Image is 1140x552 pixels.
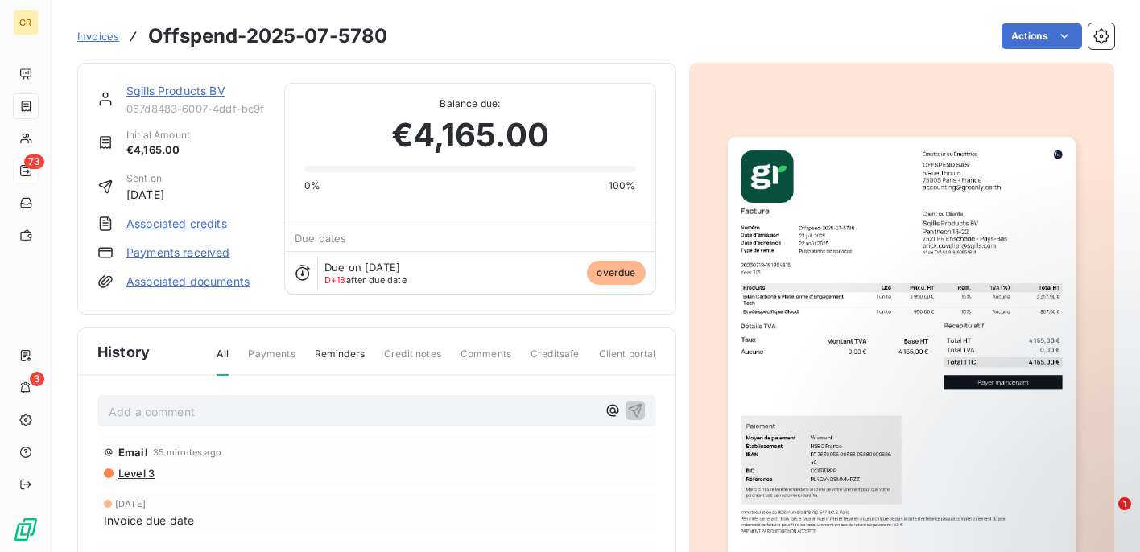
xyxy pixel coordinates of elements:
[391,111,549,159] span: €4,165.00
[324,274,346,286] span: D+18
[531,347,580,374] span: Creditsafe
[126,216,227,232] a: Associated credits
[104,512,194,529] span: Invoice due date
[126,186,164,203] span: [DATE]
[97,341,150,363] span: History
[13,517,39,542] img: Logo LeanPay
[217,347,229,376] span: All
[77,28,119,44] a: Invoices
[30,372,44,386] span: 3
[587,261,645,285] span: overdue
[1085,497,1124,536] iframe: Intercom live chat
[304,97,635,111] span: Balance due:
[117,467,155,480] span: Level 3
[126,84,225,97] a: Sqills Products BV
[818,396,1140,509] iframe: Intercom notifications message
[609,179,636,193] span: 100%
[13,10,39,35] div: GR
[324,275,407,285] span: after due date
[295,232,346,245] span: Due dates
[461,347,511,374] span: Comments
[384,347,441,374] span: Credit notes
[24,154,44,169] span: 73
[315,347,365,374] span: Reminders
[126,171,164,186] span: Sent on
[324,261,400,274] span: Due on [DATE]
[118,446,148,459] span: Email
[1002,23,1082,49] button: Actions
[153,447,221,457] span: 35 minutes ago
[304,179,320,193] span: 0%
[77,30,119,43] span: Invoices
[126,274,250,290] a: Associated documents
[126,128,190,142] span: Initial Amount
[148,22,387,51] h3: Offspend-2025-07-5780
[126,142,190,159] span: €4,165.00
[1118,497,1131,510] span: 1
[248,347,295,374] span: Payments
[126,245,230,261] a: Payments received
[126,102,265,115] span: 067d8483-6007-4ddf-bc9f-c9ed10628bb3
[599,347,656,374] span: Client portal
[115,499,146,509] span: [DATE]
